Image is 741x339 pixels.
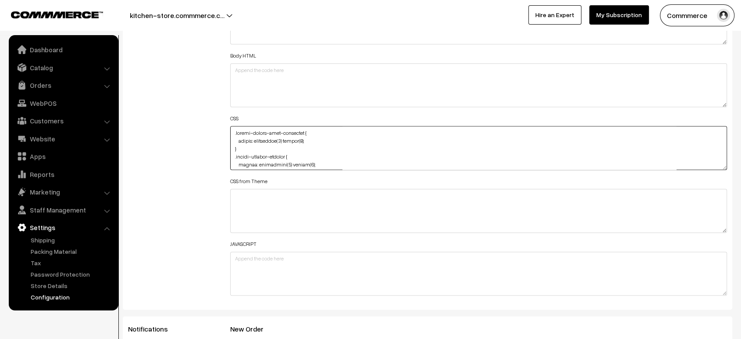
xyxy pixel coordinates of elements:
a: Configuration [28,292,115,302]
a: My Subscription [589,5,649,25]
label: CSS from Theme [230,177,267,185]
a: Password Protection [28,270,115,279]
a: Staff Management [11,202,115,218]
img: user [717,9,730,22]
a: Shipping [28,235,115,245]
label: JAVASCRIPT [230,240,256,248]
a: Catalog [11,60,115,76]
label: CSS [230,115,239,123]
a: Customers [11,113,115,129]
a: Store Details [28,281,115,290]
a: Website [11,131,115,147]
button: Commmerce [660,4,734,26]
a: Dashboard [11,42,115,58]
a: Hire an Expert [528,5,581,25]
a: Settings [11,220,115,235]
a: Marketing [11,184,115,200]
a: Reports [11,166,115,182]
a: Apps [11,148,115,164]
a: WebPOS [11,95,115,111]
span: Notifications [128,325,178,333]
a: Packing Material [28,247,115,256]
img: COMMMERCE [11,11,103,18]
span: New Order [230,325,274,333]
label: Body HTML [230,52,256,60]
a: COMMMERCE [11,9,88,19]
button: kitchen-store.commmerce.c… [99,4,255,26]
textarea: .loremi-dolors-amet-consectet { adipis: elitseddoe(3) tempor(8); } .incidi-utlabor-etdolor { magn... [230,126,727,170]
a: Orders [11,77,115,93]
a: Tax [28,258,115,267]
